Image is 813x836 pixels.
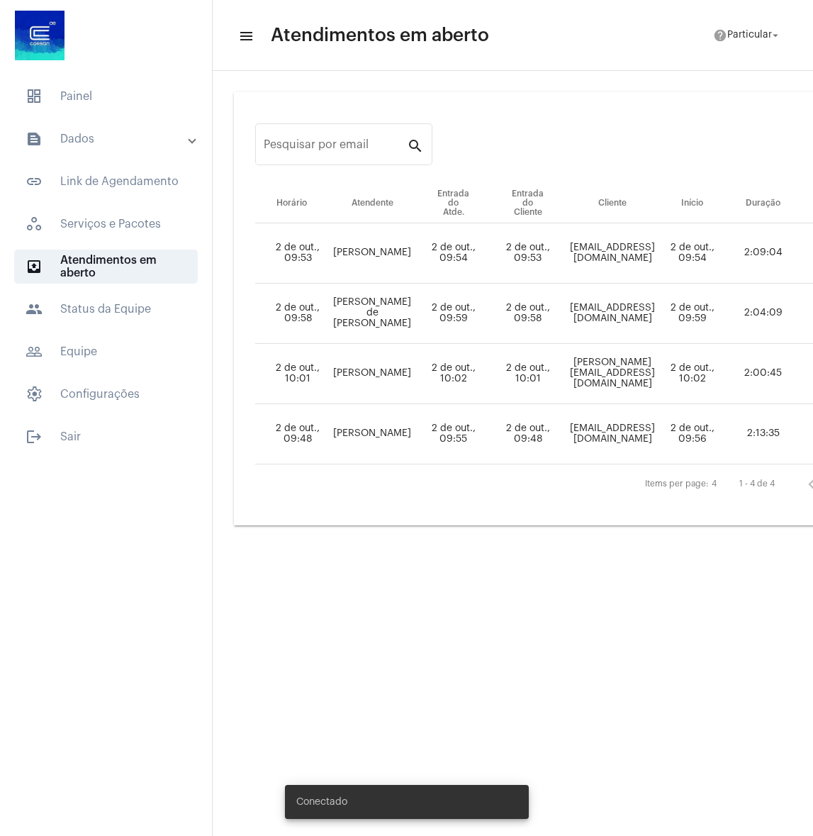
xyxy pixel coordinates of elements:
[26,258,43,275] mat-icon: sidenav icon
[490,223,565,284] td: 2 de out., 09:53
[14,292,198,326] span: Status da Equipe
[328,284,416,344] td: [PERSON_NAME] de [PERSON_NAME]
[660,404,724,464] td: 2 de out., 09:56
[14,165,198,199] span: Link de Agendamento
[26,343,43,360] mat-icon: sidenav icon
[255,404,328,464] td: 2 de out., 09:48
[255,344,328,404] td: 2 de out., 10:01
[490,284,565,344] td: 2 de out., 09:58
[713,28,727,43] mat-icon: help
[238,28,252,45] mat-icon: sidenav icon
[712,479,717,489] div: 4
[26,428,43,445] mat-icon: sidenav icon
[271,24,489,47] span: Atendimentos em aberto
[490,184,565,223] th: Entrada do Cliente
[724,223,802,284] td: 2:09:04
[11,7,68,64] img: d4669ae0-8c07-2337-4f67-34b0df7f5ae4.jpeg
[416,404,490,464] td: 2 de out., 09:55
[416,344,490,404] td: 2 de out., 10:02
[660,223,724,284] td: 2 de out., 09:54
[26,130,43,147] mat-icon: sidenav icon
[416,284,490,344] td: 2 de out., 09:59
[255,223,328,284] td: 2 de out., 09:53
[26,173,43,190] mat-icon: sidenav icon
[9,122,212,156] mat-expansion-panel-header: sidenav iconDados
[724,404,802,464] td: 2:13:35
[328,344,416,404] td: [PERSON_NAME]
[565,344,660,404] td: [PERSON_NAME][EMAIL_ADDRESS][DOMAIN_NAME]
[724,284,802,344] td: 2:04:09
[769,29,782,42] mat-icon: arrow_drop_down
[264,141,407,154] input: Pesquisar por email
[255,284,328,344] td: 2 de out., 09:58
[14,207,198,241] span: Serviços e Pacotes
[727,30,772,40] span: Particular
[724,344,802,404] td: 2:00:45
[26,386,43,403] span: sidenav icon
[14,377,198,411] span: Configurações
[660,344,724,404] td: 2 de out., 10:02
[328,184,416,223] th: Atendente
[416,223,490,284] td: 2 de out., 09:54
[14,250,198,284] span: Atendimentos em aberto
[26,216,43,233] span: sidenav icon
[328,404,416,464] td: [PERSON_NAME]
[14,335,198,369] span: Equipe
[328,223,416,284] td: [PERSON_NAME]
[660,184,724,223] th: Início
[416,184,490,223] th: Entrada do Atde.
[739,479,775,489] div: 1 - 4 de 4
[565,284,660,344] td: [EMAIL_ADDRESS][DOMAIN_NAME]
[26,130,189,147] mat-panel-title: Dados
[660,284,724,344] td: 2 de out., 09:59
[296,795,347,809] span: Conectado
[565,404,660,464] td: [EMAIL_ADDRESS][DOMAIN_NAME]
[490,344,565,404] td: 2 de out., 10:01
[255,184,328,223] th: Horário
[724,184,802,223] th: Duração
[407,137,424,154] mat-icon: search
[565,184,660,223] th: Cliente
[565,223,660,284] td: [EMAIL_ADDRESS][DOMAIN_NAME]
[705,21,790,50] button: Particular
[490,404,565,464] td: 2 de out., 09:48
[14,79,198,113] span: Painel
[14,420,198,454] span: Sair
[645,479,709,489] div: Items per page:
[26,301,43,318] mat-icon: sidenav icon
[26,88,43,105] span: sidenav icon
